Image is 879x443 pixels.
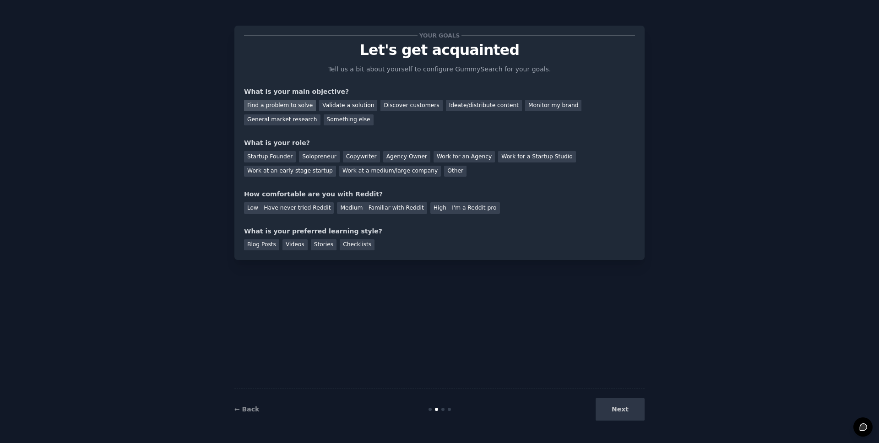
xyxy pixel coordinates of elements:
[244,151,296,162] div: Startup Founder
[244,42,635,58] p: Let's get acquainted
[319,100,377,111] div: Validate a solution
[244,87,635,97] div: What is your main objective?
[244,239,279,251] div: Blog Posts
[244,100,316,111] div: Find a problem to solve
[418,31,461,40] span: Your goals
[434,151,495,162] div: Work for an Agency
[380,100,442,111] div: Discover customers
[311,239,336,251] div: Stories
[324,114,374,126] div: Something else
[339,166,441,177] div: Work at a medium/large company
[430,202,500,214] div: High - I'm a Reddit pro
[383,151,430,162] div: Agency Owner
[282,239,308,251] div: Videos
[244,189,635,199] div: How comfortable are you with Reddit?
[244,227,635,236] div: What is your preferred learning style?
[244,166,336,177] div: Work at an early stage startup
[337,202,427,214] div: Medium - Familiar with Reddit
[340,239,374,251] div: Checklists
[324,65,555,74] p: Tell us a bit about yourself to configure GummySearch for your goals.
[444,166,467,177] div: Other
[244,202,334,214] div: Low - Have never tried Reddit
[299,151,339,162] div: Solopreneur
[234,405,259,413] a: ← Back
[343,151,380,162] div: Copywriter
[446,100,522,111] div: Ideate/distribute content
[525,100,581,111] div: Monitor my brand
[498,151,575,162] div: Work for a Startup Studio
[244,114,320,126] div: General market research
[244,138,635,148] div: What is your role?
